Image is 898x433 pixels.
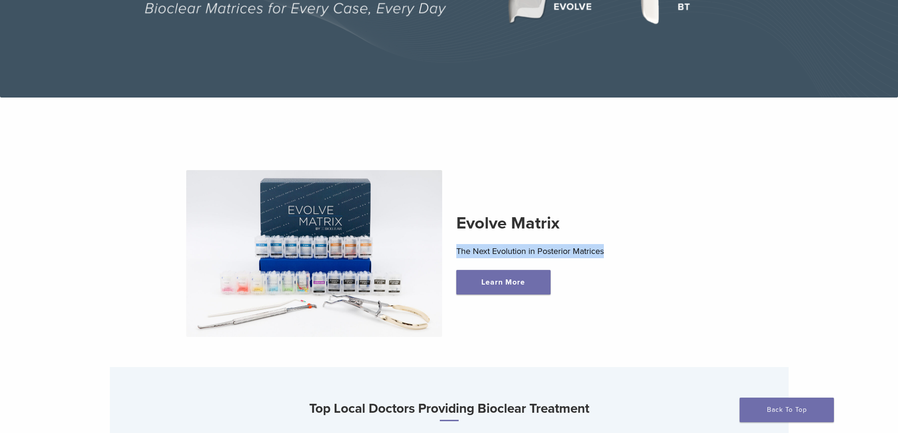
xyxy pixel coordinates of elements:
[456,212,712,235] h2: Evolve Matrix
[740,398,834,422] a: Back To Top
[186,170,442,337] img: Evolve Matrix
[110,397,789,421] h3: Top Local Doctors Providing Bioclear Treatment
[456,270,551,294] a: Learn More
[456,244,712,258] p: The Next Evolution in Posterior Matrices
